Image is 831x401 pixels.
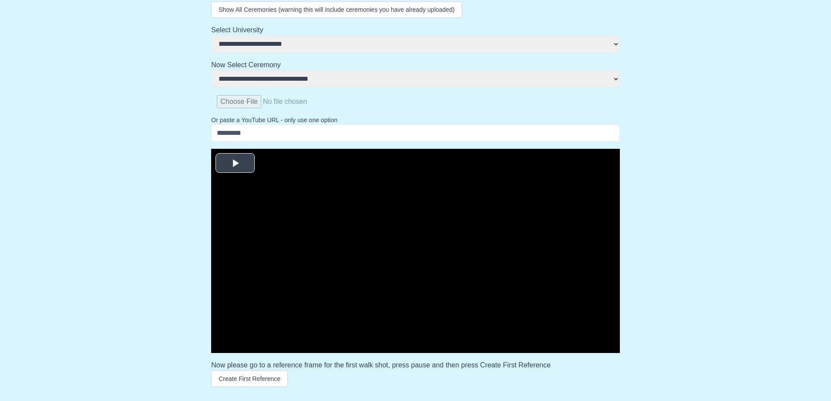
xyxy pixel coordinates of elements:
[211,370,288,387] button: Create First Reference
[211,149,620,353] div: Video Player
[215,153,255,173] button: Play Video
[211,360,620,370] h3: Now please go to a reference frame for the first walk shot, press pause and then press Create Fir...
[211,60,620,70] h2: Now Select Ceremony
[211,116,620,124] p: Or paste a YouTube URL - only use one option
[211,1,462,18] button: Show All Ceremonies (warning this will include ceremonies you have already uploaded)
[211,25,620,35] h2: Select University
